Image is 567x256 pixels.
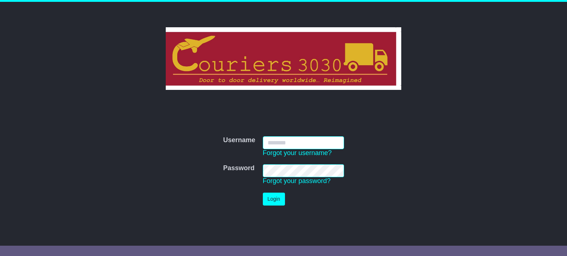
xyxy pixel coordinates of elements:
button: Login [263,193,285,206]
a: Forgot your username? [263,149,332,157]
label: Username [223,136,255,144]
label: Password [223,164,254,172]
img: Couriers 3030 [166,27,402,90]
a: Forgot your password? [263,177,331,185]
